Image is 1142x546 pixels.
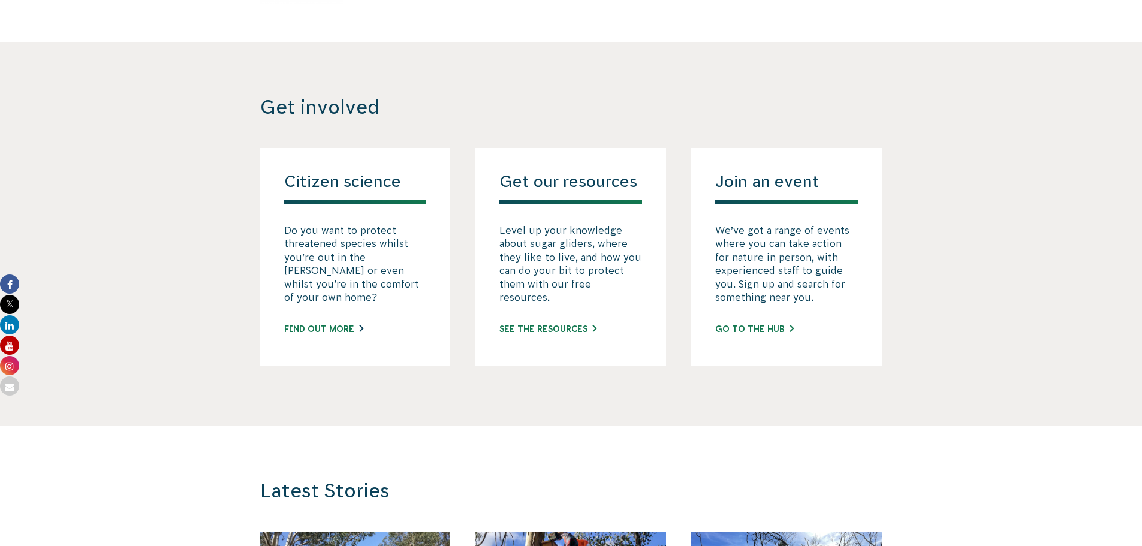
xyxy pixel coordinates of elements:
[499,323,596,336] a: See the resources
[715,224,858,304] p: We’ve got a range of events where you can take action for nature in person, with experienced staf...
[260,96,721,119] h3: Get involved
[715,172,858,204] h4: Join an event
[715,323,794,336] a: Go to the hub
[499,224,642,304] p: Level up your knowledge about sugar gliders, where they like to live, and how you can do your bit...
[284,323,363,336] a: Find out more
[499,172,642,204] h4: Get our resources
[284,224,427,304] p: Do you want to protect threatened species whilst you’re out in the [PERSON_NAME] or even whilst y...
[260,479,721,503] h3: Latest Stories
[284,172,427,204] h4: Citizen science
